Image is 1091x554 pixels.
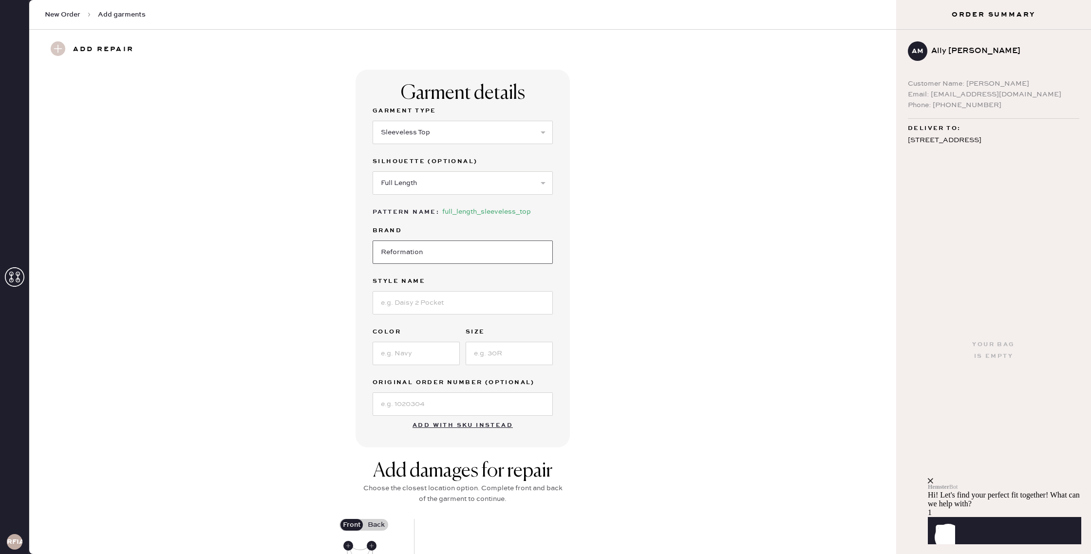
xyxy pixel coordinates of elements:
div: Front Right Shoulder [343,541,353,551]
label: Size [466,326,553,338]
h3: AM [912,48,923,55]
label: Front [339,519,364,531]
iframe: Front Chat [928,419,1089,552]
div: Pattern Name : [373,206,439,218]
h3: Add repair [73,41,134,58]
input: e.g. Navy [373,342,460,365]
span: Deliver to: [908,123,960,134]
h3: Order Summary [896,10,1091,19]
div: Add damages for repair [360,460,565,483]
div: Email: [EMAIL_ADDRESS][DOMAIN_NAME] [908,89,1079,100]
div: Garment details [401,82,525,105]
label: Brand [373,225,553,237]
div: Customer Name: [PERSON_NAME] [908,78,1079,89]
div: [STREET_ADDRESS] [US_STATE] , NY 10011 [908,134,1079,159]
input: e.g. 1020304 [373,392,553,416]
label: Back [364,519,388,531]
input: e.g. Daisy 2 Pocket [373,291,553,314]
div: Choose the closest location option. Complete front and back of the garment to continue. [360,483,565,504]
div: Ally [PERSON_NAME] [931,45,1072,57]
div: full_length_sleeveless_top [442,206,531,218]
input: e.g. 30R [466,342,553,365]
button: Add with SKU instead [407,416,519,435]
span: New Order [45,10,80,19]
label: Garment Type [373,105,553,117]
input: Brand name [373,240,553,264]
div: Phone: [PHONE_NUMBER] [908,100,1079,111]
label: Original Order Number (Optional) [373,377,553,388]
div: Front Left Shoulder [367,541,376,551]
label: Silhouette (optional) [373,156,553,167]
label: Style name [373,276,553,287]
h3: RFIA [7,538,22,545]
span: Add garments [98,10,146,19]
div: Your bag is empty [972,339,1015,362]
label: Color [373,326,460,338]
